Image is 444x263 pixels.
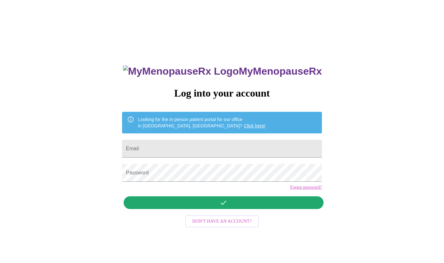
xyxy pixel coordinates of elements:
button: Don't have an account? [185,215,259,228]
h3: MyMenopauseRx [123,65,322,77]
div: Looking for the in person patient portal for our office in [GEOGRAPHIC_DATA], [GEOGRAPHIC_DATA]? [138,114,265,131]
a: Don't have an account? [184,218,260,224]
a: Forgot password? [290,185,322,190]
span: Don't have an account? [192,218,252,226]
img: MyMenopauseRx Logo [123,65,239,77]
a: Click here! [244,123,265,128]
h3: Log into your account [122,87,322,99]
